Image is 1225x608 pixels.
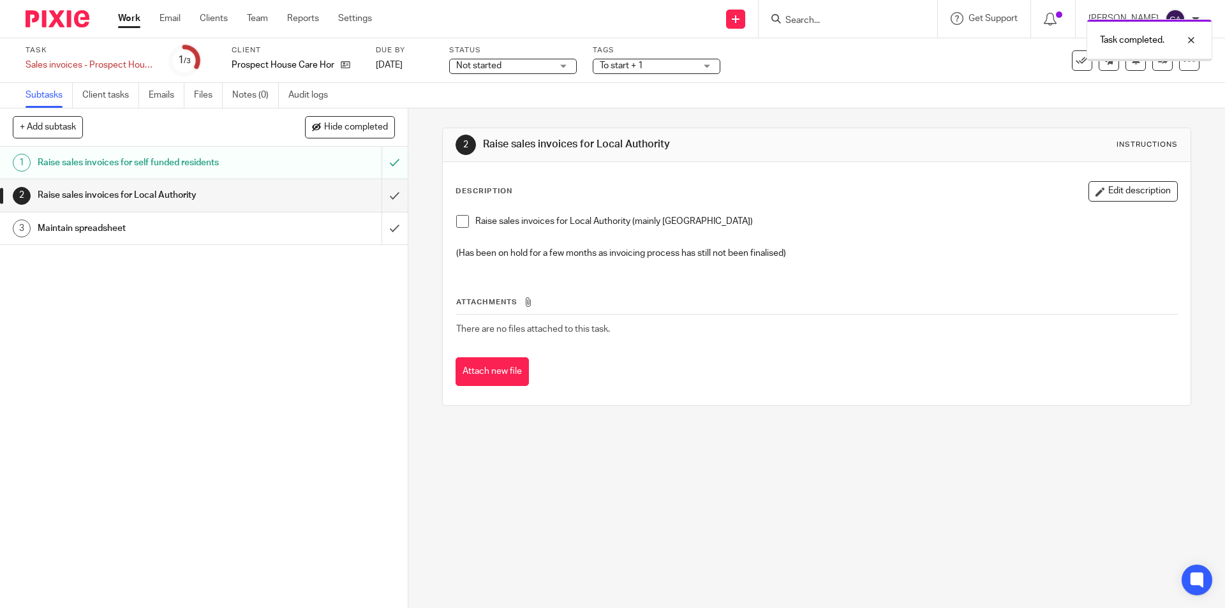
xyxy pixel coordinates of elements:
[483,138,844,151] h1: Raise sales invoices for Local Authority
[13,187,31,205] div: 2
[232,83,279,108] a: Notes (0)
[118,12,140,25] a: Work
[26,59,153,71] div: Sales invoices - Prospect House Care Home
[456,247,1177,260] p: (Has been on hold for a few months as invoicing process has still not been finalised)
[26,10,89,27] img: Pixie
[288,83,338,108] a: Audit logs
[160,12,181,25] a: Email
[456,325,610,334] span: There are no files attached to this task.
[593,45,720,56] label: Tags
[376,45,433,56] label: Due by
[232,45,360,56] label: Client
[324,122,388,133] span: Hide completed
[475,215,1177,228] p: Raise sales invoices for Local Authority (mainly [GEOGRAPHIC_DATA])
[600,61,643,70] span: To start + 1
[1088,181,1178,202] button: Edit description
[38,186,258,205] h1: Raise sales invoices for Local Authority
[456,299,517,306] span: Attachments
[149,83,184,108] a: Emails
[456,357,529,386] button: Attach new file
[456,135,476,155] div: 2
[13,219,31,237] div: 3
[1100,34,1164,47] p: Task completed.
[1117,140,1178,150] div: Instructions
[38,153,258,172] h1: Raise sales invoices for self funded residents
[247,12,268,25] a: Team
[13,116,83,138] button: + Add subtask
[456,61,501,70] span: Not started
[232,59,334,71] p: Prospect House Care Home
[305,116,395,138] button: Hide completed
[338,12,372,25] a: Settings
[456,186,512,196] p: Description
[178,53,191,68] div: 1
[26,45,153,56] label: Task
[82,83,139,108] a: Client tasks
[1165,9,1185,29] img: svg%3E
[194,83,223,108] a: Files
[449,45,577,56] label: Status
[26,83,73,108] a: Subtasks
[184,57,191,64] small: /3
[38,219,258,238] h1: Maintain spreadsheet
[376,61,403,70] span: [DATE]
[13,154,31,172] div: 1
[200,12,228,25] a: Clients
[287,12,319,25] a: Reports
